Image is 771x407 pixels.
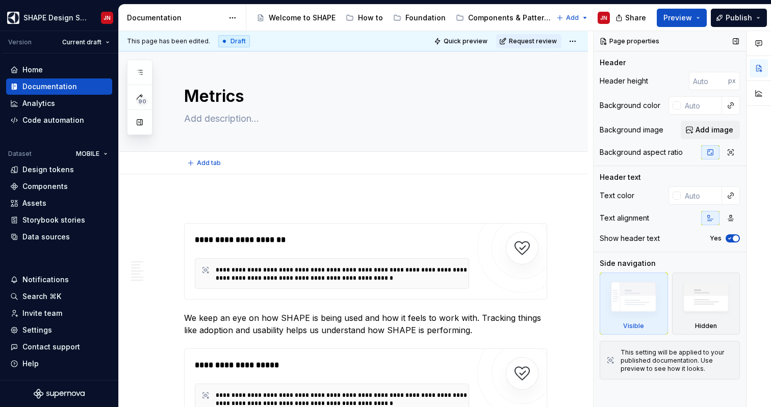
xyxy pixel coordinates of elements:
[8,38,32,46] div: Version
[623,322,644,330] div: Visible
[6,229,112,245] a: Data sources
[695,322,717,330] div: Hidden
[22,215,85,225] div: Storybook stories
[444,37,487,45] span: Quick preview
[657,9,707,27] button: Preview
[6,62,112,78] a: Home
[672,273,740,335] div: Hidden
[389,10,450,26] a: Foundation
[22,232,70,242] div: Data sources
[689,72,728,90] input: Auto
[6,78,112,95] a: Documentation
[62,38,101,46] span: Current draft
[553,11,592,25] button: Add
[6,322,112,338] a: Settings
[22,165,74,175] div: Design tokens
[76,150,99,158] span: MOBILE
[22,275,69,285] div: Notifications
[452,10,556,26] a: Components & Patterns
[22,98,55,108] div: Analytics
[600,100,660,111] div: Background color
[22,82,77,92] div: Documentation
[600,58,626,68] div: Header
[496,34,561,48] button: Request review
[509,37,557,45] span: Request review
[600,273,668,335] div: Visible
[405,13,446,23] div: Foundation
[71,147,112,161] button: MOBILE
[600,233,660,243] div: Show header text
[184,312,547,336] p: We keep an eye on how SHAPE is being used and how it feels to work with. Tracking things like ado...
[6,178,112,195] a: Components
[728,77,736,85] p: px
[566,14,579,22] span: Add
[6,339,112,355] button: Contact support
[600,258,656,268] div: Side navigation
[22,115,84,125] div: Code automation
[726,13,752,23] span: Publish
[6,272,112,288] button: Notifications
[625,13,646,23] span: Share
[23,13,89,23] div: SHAPE Design System
[22,65,43,75] div: Home
[342,10,387,26] a: How to
[58,35,114,49] button: Current draft
[182,84,545,108] textarea: Metrics
[184,156,225,170] button: Add tab
[681,186,722,205] input: Auto
[358,13,383,23] div: How to
[600,76,648,86] div: Header height
[22,291,61,302] div: Search ⌘K
[6,288,112,305] button: Search ⌘K
[22,198,46,208] div: Assets
[34,389,85,399] svg: Supernova Logo
[22,181,68,192] div: Components
[600,147,683,157] div: Background aspect ratio
[600,172,641,182] div: Header text
[6,305,112,321] a: Invite team
[22,325,52,335] div: Settings
[710,234,722,242] label: Yes
[431,34,492,48] button: Quick preview
[610,9,653,27] button: Share
[7,12,19,24] img: 1131f18f-9b94-42a4-847a-eabb54481545.png
[6,161,112,178] a: Design tokens
[269,13,336,23] div: Welcome to SHAPE
[468,13,552,23] div: Components & Patterns
[600,125,663,135] div: Background image
[218,35,250,47] div: Draft
[197,159,221,167] span: Add tab
[696,125,733,135] span: Add image
[621,348,733,373] div: This setting will be applied to your published documentation. Use preview to see how it looks.
[252,10,340,26] a: Welcome to SHAPE
[681,96,722,115] input: Auto
[22,342,80,352] div: Contact support
[252,8,551,28] div: Page tree
[663,13,692,23] span: Preview
[600,213,649,223] div: Text alignment
[104,14,111,22] div: JN
[600,191,634,201] div: Text color
[137,97,148,105] span: 90
[681,121,740,139] button: Add image
[22,359,39,369] div: Help
[600,14,607,22] div: JN
[127,13,223,23] div: Documentation
[127,37,210,45] span: This page has been edited.
[6,95,112,112] a: Analytics
[6,356,112,372] button: Help
[2,7,116,29] button: SHAPE Design SystemJN
[6,212,112,228] a: Storybook stories
[8,150,32,158] div: Dataset
[6,195,112,211] a: Assets
[711,9,767,27] button: Publish
[22,308,62,318] div: Invite team
[6,112,112,128] a: Code automation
